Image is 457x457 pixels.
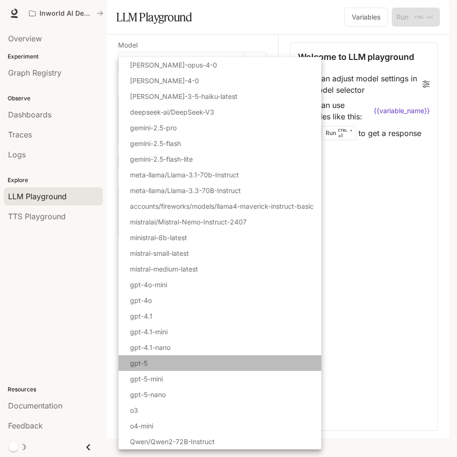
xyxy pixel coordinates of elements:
[130,91,238,101] p: [PERSON_NAME]-3-5-haiku-latest
[130,389,166,399] p: gpt-5-nano
[130,217,247,227] p: mistralai/Mistral-Nemo-Instruct-2407
[130,437,215,447] p: Qwen/Qwen2-72B-Instruct
[130,170,239,180] p: meta-llama/Llama-3.1-70b-Instruct
[130,233,187,243] p: ministral-8b-latest
[130,154,193,164] p: gemini-2.5-flash-lite
[130,311,152,321] p: gpt-4.1
[130,123,177,133] p: gemini-2.5-pro
[130,342,170,352] p: gpt-4.1-nano
[130,138,181,148] p: gemini-2.5-flash
[130,201,314,211] p: accounts/fireworks/models/llama4-maverick-instruct-basic
[130,374,163,384] p: gpt-5-mini
[130,248,189,258] p: mistral-small-latest
[130,264,198,274] p: mistral-medium-latest
[130,107,214,117] p: deepseek-ai/DeepSeek-V3
[130,76,199,86] p: [PERSON_NAME]-4-0
[130,280,167,290] p: gpt-4o-mini
[130,405,138,415] p: o3
[130,358,148,368] p: gpt-5
[130,295,152,305] p: gpt-4o
[130,185,241,195] p: meta-llama/Llama-3.3-70B-Instruct
[130,421,153,431] p: o4-mini
[130,327,168,337] p: gpt-4.1-mini
[130,60,217,70] p: [PERSON_NAME]-opus-4-0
